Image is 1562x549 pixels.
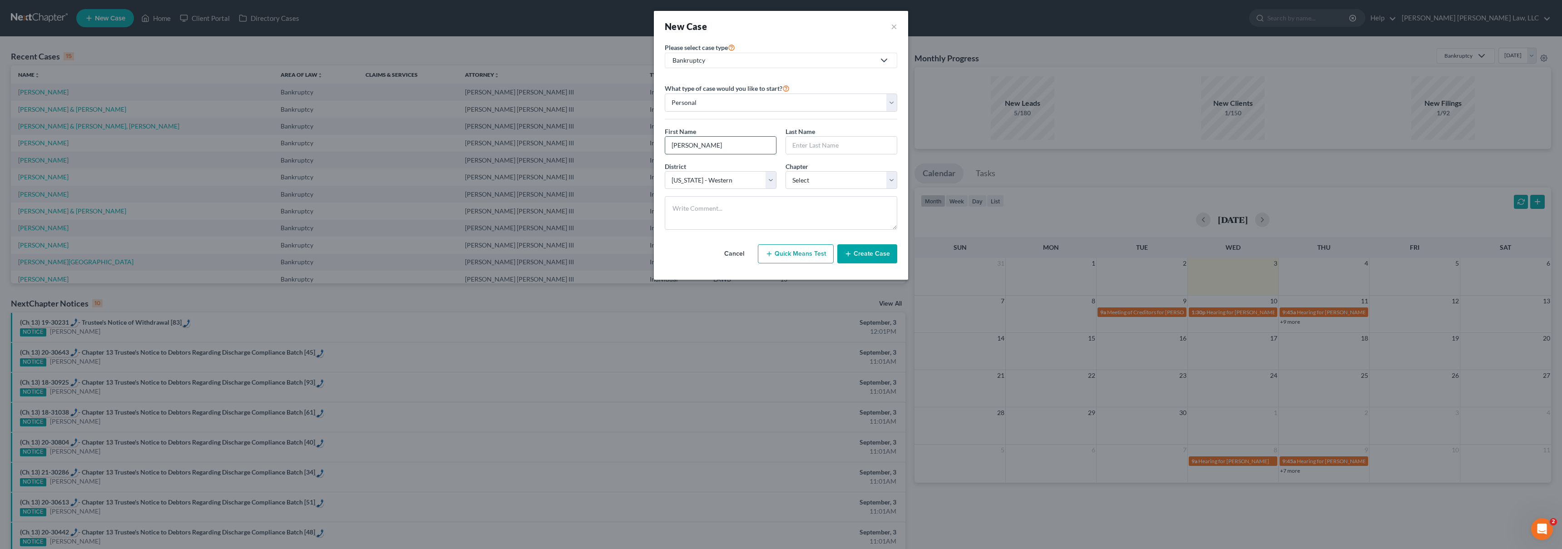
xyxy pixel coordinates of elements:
div: Bankruptcy [672,56,875,65]
button: × [891,20,897,33]
span: First Name [665,128,696,135]
span: Please select case type [665,44,728,51]
iframe: Intercom live chat [1531,518,1553,540]
span: District [665,163,686,170]
strong: New Case [665,21,707,32]
span: Chapter [786,163,808,170]
input: Enter First Name [665,137,776,154]
label: What type of case would you like to start? [665,83,790,94]
span: 2 [1550,518,1557,525]
button: Create Case [837,244,897,263]
span: Last Name [786,128,815,135]
input: Enter Last Name [786,137,897,154]
button: Cancel [714,245,754,263]
button: Quick Means Test [758,244,834,263]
